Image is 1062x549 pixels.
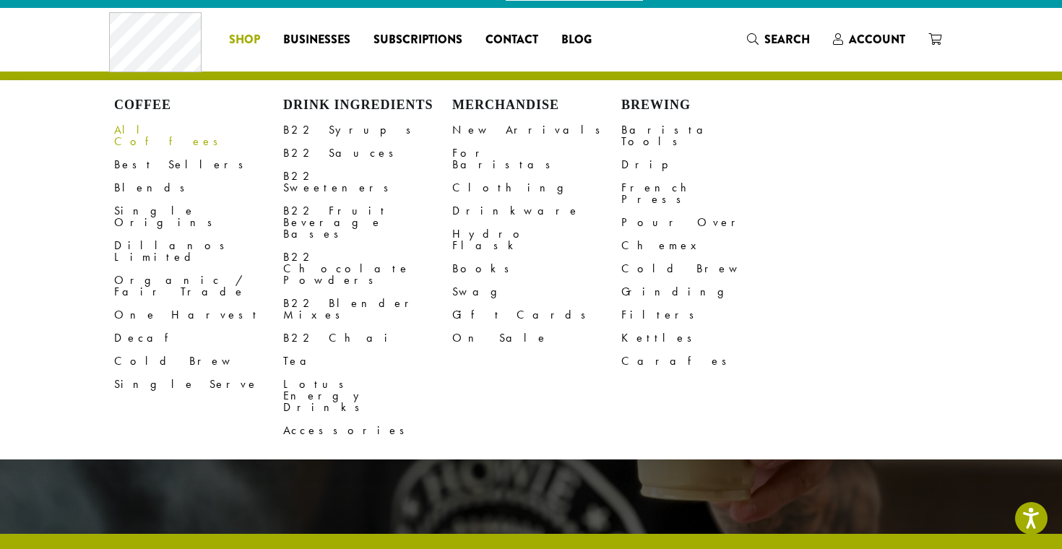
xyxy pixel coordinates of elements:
a: B22 Chocolate Powders [283,246,452,292]
a: Tea [283,350,452,373]
span: Account [849,31,905,48]
a: Blends [114,176,283,199]
h4: Brewing [621,98,790,113]
span: Blog [561,31,592,49]
a: One Harvest [114,303,283,327]
a: B22 Chai [283,327,452,350]
h4: Merchandise [452,98,621,113]
a: Drip [621,153,790,176]
span: Contact [485,31,538,49]
a: Decaf [114,327,283,350]
a: Best Sellers [114,153,283,176]
a: Single Origins [114,199,283,234]
a: B22 Blender Mixes [283,292,452,327]
a: Gift Cards [452,303,621,327]
a: Lotus Energy Drinks [283,373,452,419]
a: For Baristas [452,142,621,176]
a: Chemex [621,234,790,257]
a: B22 Fruit Beverage Bases [283,199,452,246]
a: Pour Over [621,211,790,234]
a: All Coffees [114,118,283,153]
a: Barista Tools [621,118,790,153]
a: French Press [621,176,790,211]
span: Businesses [283,31,350,49]
a: B22 Sauces [283,142,452,165]
a: Cold Brew [621,257,790,280]
a: Clothing [452,176,621,199]
a: Search [735,27,821,51]
span: Search [764,31,810,48]
span: Subscriptions [374,31,462,49]
a: Shop [217,28,272,51]
a: Dillanos Limited [114,234,283,269]
a: Books [452,257,621,280]
h4: Coffee [114,98,283,113]
a: Organic / Fair Trade [114,269,283,303]
span: Shop [229,31,260,49]
a: Grinding [621,280,790,303]
a: Drinkware [452,199,621,222]
a: Single Serve [114,373,283,396]
a: Cold Brew [114,350,283,373]
a: Carafes [621,350,790,373]
h4: Drink Ingredients [283,98,452,113]
a: B22 Syrups [283,118,452,142]
a: Accessories [283,419,452,442]
a: B22 Sweeteners [283,165,452,199]
a: New Arrivals [452,118,621,142]
a: On Sale [452,327,621,350]
a: Filters [621,303,790,327]
a: Swag [452,280,621,303]
a: Kettles [621,327,790,350]
a: Hydro Flask [452,222,621,257]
